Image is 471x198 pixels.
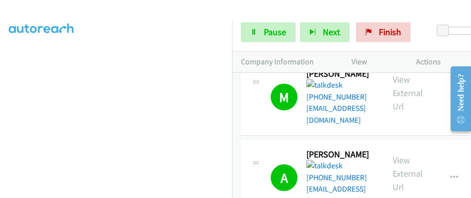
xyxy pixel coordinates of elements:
h2: [PERSON_NAME] [306,149,375,160]
button: Next [300,22,350,42]
a: [EMAIL_ADDRESS][DOMAIN_NAME] [306,103,366,125]
span: Next [323,26,340,38]
span: Finish [379,26,401,38]
p: View [352,56,398,68]
a: [PHONE_NUMBER] [306,161,367,182]
iframe: Resource Center [442,59,471,138]
a: [PHONE_NUMBER] [306,80,367,101]
h1: A [271,164,297,191]
img: talkdesk [306,160,343,172]
p: View External Url [393,73,423,113]
h2: [PERSON_NAME] [306,68,375,80]
p: View External Url [393,153,423,194]
h1: M [271,84,297,110]
a: Finish [356,22,411,42]
p: Company Information [241,56,334,68]
p: Actions [416,56,463,68]
img: talkdesk [306,79,343,91]
a: Pause [241,22,295,42]
span: Pause [264,26,286,38]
